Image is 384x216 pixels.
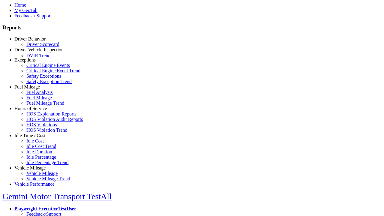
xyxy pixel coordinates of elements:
[26,68,80,73] a: Critical Engine Event Trend
[26,117,83,122] a: HOS Violation Audit Reports
[14,36,46,41] a: Driver Behavior
[26,95,52,100] a: Fuel Mileage
[14,84,40,89] a: Fuel Mileage
[26,100,64,106] a: Fuel Mileage Trend
[26,160,68,165] a: Idle Percentage Trend
[26,176,70,181] a: Vehicle Mileage Trend
[14,165,46,170] a: Vehicle Mileage
[26,53,50,58] a: DVIR Trend
[26,90,53,95] a: Fuel Analysis
[26,149,52,154] a: Idle Duration
[14,47,64,52] a: Driver Vehicle Inspection
[14,2,26,7] a: Home
[26,122,57,127] a: HOS Violations
[14,13,52,18] a: Feedback / Support
[26,144,56,149] a: Idle Cost Trend
[14,133,46,138] a: Idle Time / Cost
[26,154,56,160] a: Idle Percentage
[14,106,47,111] a: Hours of Service
[26,127,67,133] a: HOS Violation Trend
[26,171,58,176] a: Vehicle Mileage
[14,181,55,187] a: Vehicle Performance
[26,73,61,79] a: Safety Exceptions
[26,138,44,143] a: Idle Cost
[26,42,59,47] a: Driver Scorecard
[14,8,37,13] a: My GeoTab
[26,63,70,68] a: Critical Engine Events
[26,79,72,84] a: Safety Exception Trend
[14,57,36,62] a: Exceptions
[2,24,382,31] h3: Reports
[2,192,112,201] a: Gemini Motor Transport TestAll
[14,206,76,211] a: Playwright ExecutiveTestUser
[26,111,76,116] a: HOS Explanation Reports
